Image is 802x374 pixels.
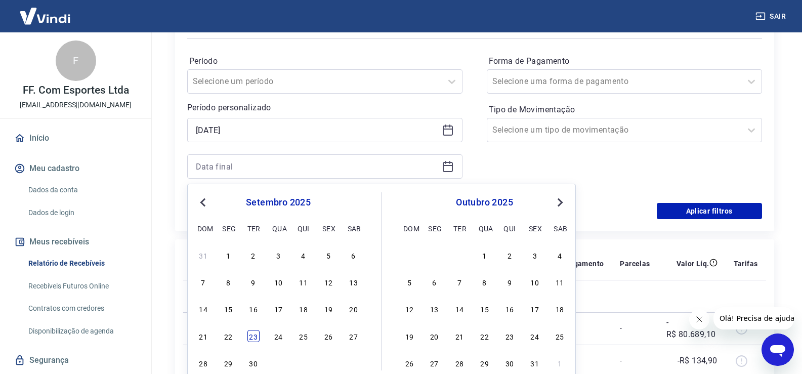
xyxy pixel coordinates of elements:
[479,357,491,369] div: Choose quarta-feira, 29 de outubro de 2025
[187,102,462,114] p: Período personalizado
[348,249,360,261] div: Choose sábado, 6 de setembro de 2025
[24,180,139,200] a: Dados da conta
[196,159,438,174] input: Data final
[222,330,234,342] div: Choose segunda-feira, 22 de setembro de 2025
[620,356,650,366] p: -
[197,222,209,234] div: dom
[24,298,139,319] a: Contratos com credores
[753,7,790,26] button: Sair
[489,104,760,116] label: Tipo de Movimentação
[403,222,415,234] div: dom
[222,249,234,261] div: Choose segunda-feira, 1 de setembro de 2025
[762,334,794,366] iframe: Botão para abrir a janela de mensagens
[453,357,466,369] div: Choose terça-feira, 28 de outubro de 2025
[565,323,604,334] p: Pix
[272,222,284,234] div: qua
[322,303,334,315] div: Choose sexta-feira, 19 de setembro de 2025
[503,303,516,315] div: Choose quinta-feira, 16 de outubro de 2025
[56,40,96,81] div: F
[20,100,132,110] p: [EMAIL_ADDRESS][DOMAIN_NAME]
[272,249,284,261] div: Choose quarta-feira, 3 de setembro de 2025
[23,85,129,96] p: FF. Com Esportes Ltda
[403,276,415,288] div: Choose domingo, 5 de outubro de 2025
[529,222,541,234] div: sex
[12,231,139,253] button: Meus recebíveis
[554,276,566,288] div: Choose sábado, 11 de outubro de 2025
[554,303,566,315] div: Choose sábado, 18 de outubro de 2025
[453,222,466,234] div: ter
[298,276,310,288] div: Choose quinta-feira, 11 de setembro de 2025
[348,222,360,234] div: sab
[666,316,717,341] p: -R$ 80.689,10
[503,249,516,261] div: Choose quinta-feira, 2 de outubro de 2025
[689,309,709,329] iframe: Fechar mensagem
[403,330,415,342] div: Choose domingo, 19 de outubro de 2025
[247,330,260,342] div: Choose terça-feira, 23 de setembro de 2025
[677,259,709,269] p: Valor Líq.
[402,196,567,209] div: outubro 2025
[24,276,139,297] a: Recebíveis Futuros Online
[322,357,334,369] div: Choose sexta-feira, 3 de outubro de 2025
[453,330,466,342] div: Choose terça-feira, 21 de outubro de 2025
[24,321,139,342] a: Disponibilização de agenda
[428,330,440,342] div: Choose segunda-feira, 20 de outubro de 2025
[479,303,491,315] div: Choose quarta-feira, 15 de outubro de 2025
[298,357,310,369] div: Choose quinta-feira, 2 de outubro de 2025
[554,249,566,261] div: Choose sábado, 4 de outubro de 2025
[428,222,440,234] div: seg
[479,249,491,261] div: Choose quarta-feira, 1 de outubro de 2025
[247,249,260,261] div: Choose terça-feira, 2 de setembro de 2025
[322,249,334,261] div: Choose sexta-feira, 5 de setembro de 2025
[222,276,234,288] div: Choose segunda-feira, 8 de setembro de 2025
[247,303,260,315] div: Choose terça-feira, 16 de setembro de 2025
[403,303,415,315] div: Choose domingo, 12 de outubro de 2025
[565,259,604,269] p: Pagamento
[12,349,139,371] a: Segurança
[503,222,516,234] div: qui
[197,196,209,209] button: Previous Month
[428,357,440,369] div: Choose segunda-feira, 27 de outubro de 2025
[428,303,440,315] div: Choose segunda-feira, 13 de outubro de 2025
[196,247,361,370] div: month 2025-09
[453,276,466,288] div: Choose terça-feira, 7 de outubro de 2025
[222,357,234,369] div: Choose segunda-feira, 29 de setembro de 2025
[620,259,650,269] p: Parcelas
[678,355,717,367] p: -R$ 134,90
[428,249,440,261] div: Choose segunda-feira, 29 de setembro de 2025
[453,303,466,315] div: Choose terça-feira, 14 de outubro de 2025
[529,276,541,288] div: Choose sexta-feira, 10 de outubro de 2025
[272,276,284,288] div: Choose quarta-feira, 10 de setembro de 2025
[657,203,762,219] button: Aplicar filtros
[272,303,284,315] div: Choose quarta-feira, 17 de setembro de 2025
[620,323,650,334] p: -
[24,202,139,223] a: Dados de login
[503,357,516,369] div: Choose quinta-feira, 30 de outubro de 2025
[503,330,516,342] div: Choose quinta-feira, 23 de outubro de 2025
[222,222,234,234] div: seg
[197,276,209,288] div: Choose domingo, 7 de setembro de 2025
[348,330,360,342] div: Choose sábado, 27 de setembro de 2025
[222,303,234,315] div: Choose segunda-feira, 15 de setembro de 2025
[197,249,209,261] div: Choose domingo, 31 de agosto de 2025
[529,330,541,342] div: Choose sexta-feira, 24 de outubro de 2025
[529,303,541,315] div: Choose sexta-feira, 17 de outubro de 2025
[554,222,566,234] div: sab
[322,276,334,288] div: Choose sexta-feira, 12 de setembro de 2025
[189,55,460,67] label: Período
[24,253,139,274] a: Relatório de Recebíveis
[479,222,491,234] div: qua
[479,330,491,342] div: Choose quarta-feira, 22 de outubro de 2025
[734,259,758,269] p: Tarifas
[529,357,541,369] div: Choose sexta-feira, 31 de outubro de 2025
[196,122,438,138] input: Data inicial
[197,303,209,315] div: Choose domingo, 14 de setembro de 2025
[247,276,260,288] div: Choose terça-feira, 9 de setembro de 2025
[348,276,360,288] div: Choose sábado, 13 de setembro de 2025
[322,222,334,234] div: sex
[402,247,567,370] div: month 2025-10
[503,276,516,288] div: Choose quinta-feira, 9 de outubro de 2025
[298,249,310,261] div: Choose quinta-feira, 4 de setembro de 2025
[247,357,260,369] div: Choose terça-feira, 30 de setembro de 2025
[298,303,310,315] div: Choose quinta-feira, 18 de setembro de 2025
[322,330,334,342] div: Choose sexta-feira, 26 de setembro de 2025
